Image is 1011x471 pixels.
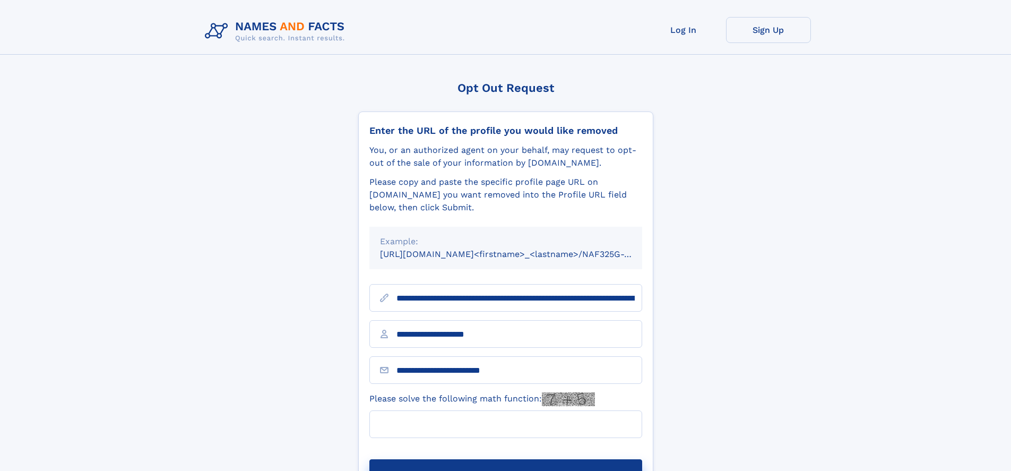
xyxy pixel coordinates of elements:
a: Sign Up [726,17,811,43]
a: Log In [641,17,726,43]
small: [URL][DOMAIN_NAME]<firstname>_<lastname>/NAF325G-xxxxxxxx [380,249,662,259]
div: Enter the URL of the profile you would like removed [369,125,642,136]
div: You, or an authorized agent on your behalf, may request to opt-out of the sale of your informatio... [369,144,642,169]
label: Please solve the following math function: [369,392,595,406]
div: Example: [380,235,632,248]
div: Please copy and paste the specific profile page URL on [DOMAIN_NAME] you want removed into the Pr... [369,176,642,214]
img: Logo Names and Facts [201,17,353,46]
div: Opt Out Request [358,81,653,95]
